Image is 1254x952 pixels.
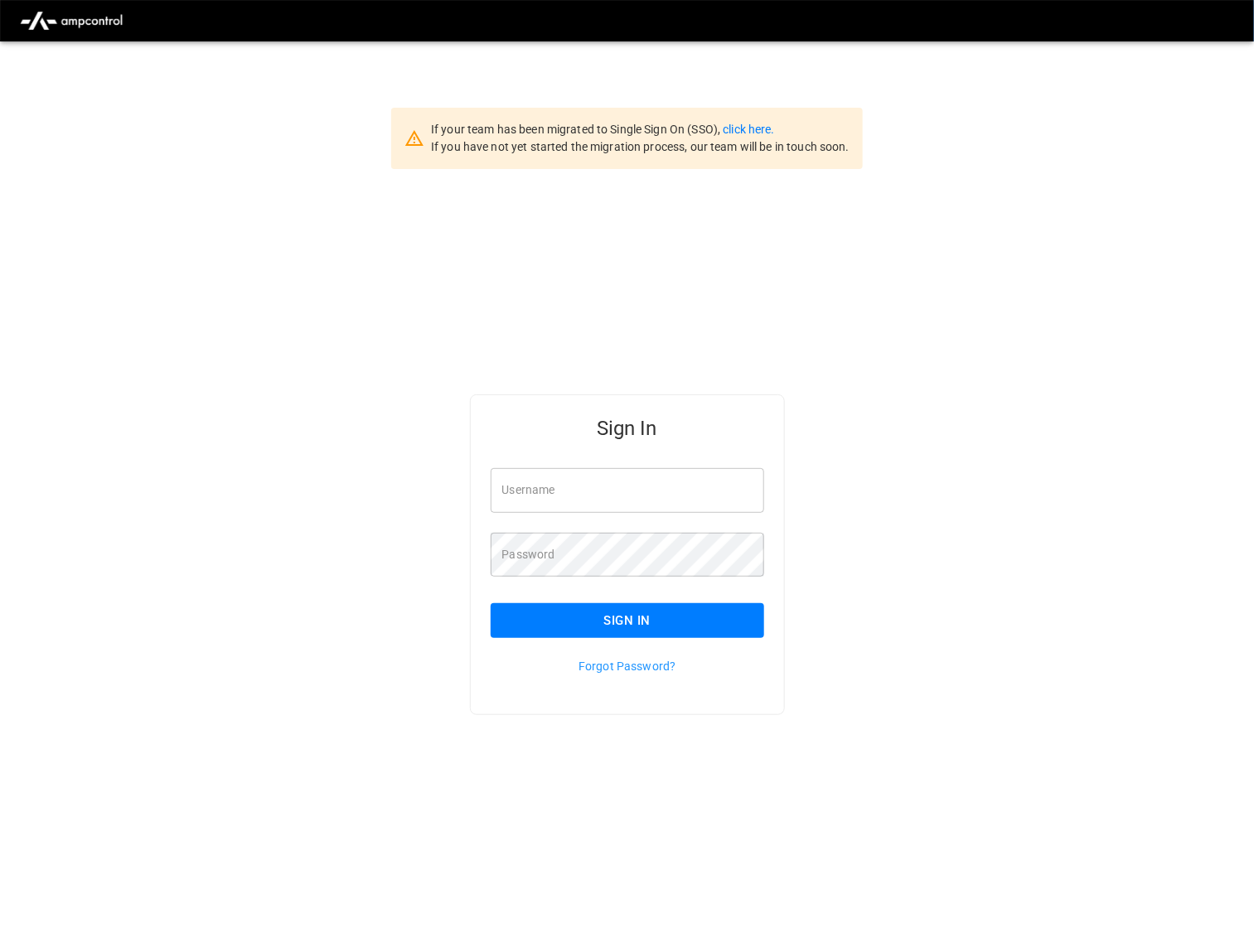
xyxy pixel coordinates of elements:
button: Sign In [491,603,764,638]
span: If you have not yet started the migration process, our team will be in touch soon. [431,140,850,153]
a: click here. [723,123,774,136]
img: ampcontrol.io logo [13,5,129,36]
span: If your team has been migrated to Single Sign On (SSO), [431,123,723,136]
h5: Sign In [491,415,764,442]
p: Forgot Password? [491,658,764,674]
